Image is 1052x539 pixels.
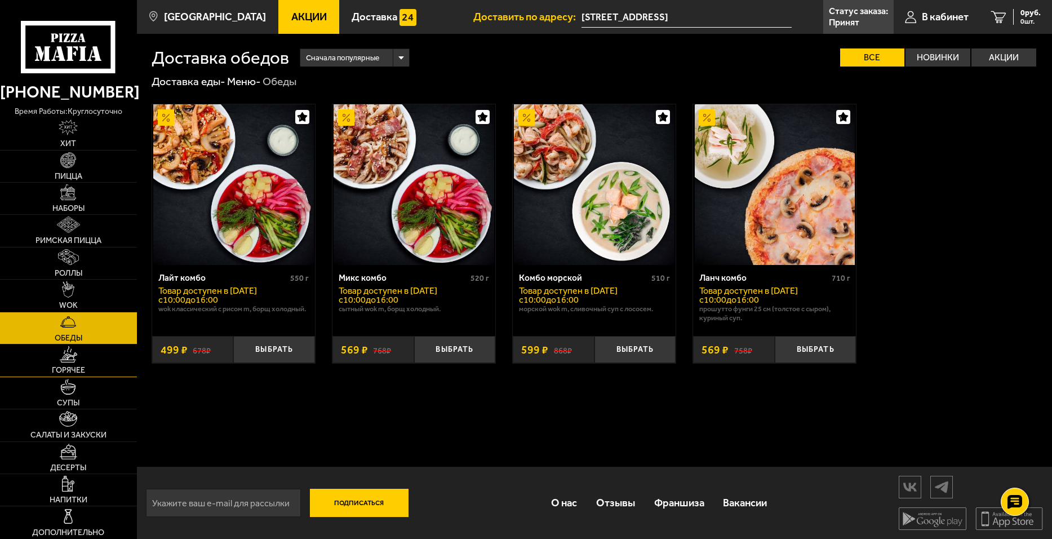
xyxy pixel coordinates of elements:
div: Лайт комбо [158,273,288,284]
button: Выбрать [414,336,496,363]
a: Вакансии [713,485,776,520]
p: Wok классический с рисом M, Борщ холодный. [158,304,309,313]
span: c 10:00 до 16:00 [519,294,579,305]
a: Франшиза [645,485,714,520]
span: 710 г [832,273,850,283]
div: Микс комбо [339,273,468,284]
span: Римская пицца [35,237,101,245]
span: в [DATE] [402,285,437,296]
span: Товар доступен [158,285,222,296]
span: 550 г [290,273,309,283]
span: Акции [291,12,327,23]
button: Выбрать [594,336,676,363]
span: Наборы [52,205,85,213]
a: Меню- [227,75,261,88]
span: Доставить по адресу: [473,12,582,23]
span: 520 г [470,273,489,283]
img: vk [899,477,921,497]
p: Принят [829,18,859,27]
img: Акционный [518,109,535,126]
a: АкционныйЛанч комбо [693,104,856,265]
span: Доставка [352,12,397,23]
label: Новинки [905,48,970,67]
span: 0 руб. [1020,9,1041,17]
span: В кабинет [922,12,969,23]
span: Товар доступен [339,285,402,296]
span: 599 ₽ [521,344,548,355]
a: АкционныйМикс комбо [332,104,495,265]
span: в [DATE] [583,285,618,296]
button: Выбрать [775,336,856,363]
span: c 10:00 до 16:00 [339,294,398,305]
label: Акции [971,48,1036,67]
img: Акционный [338,109,354,126]
span: Супы [57,399,79,407]
button: Подписаться [310,489,409,517]
div: Комбо морской [519,273,649,284]
img: Акционный [699,109,715,126]
img: Ланч комбо [695,104,855,265]
span: в [DATE] [222,285,257,296]
input: Ваш адрес доставки [582,7,792,28]
a: Отзывы [587,485,645,520]
span: Роллы [55,269,82,277]
img: tg [931,477,952,497]
span: в [DATE] [763,285,798,296]
p: Сытный Wok M, Борщ холодный. [339,304,490,313]
input: Укажите ваш e-mail для рассылки [146,489,301,517]
span: Пицца [55,173,82,180]
span: 569 ₽ [341,344,368,355]
div: Ланч комбо [699,273,829,284]
span: [GEOGRAPHIC_DATA] [164,12,266,23]
span: Сначала популярные [306,47,379,68]
button: Выбрать [233,336,315,363]
a: Доставка еды- [152,75,225,88]
span: Дополнительно [32,529,104,537]
img: Комбо морской [514,104,674,265]
span: Горячее [52,366,85,374]
div: Обеды [263,74,296,89]
span: c 10:00 до 16:00 [699,294,759,305]
img: Микс комбо [334,104,494,265]
span: 569 ₽ [702,344,729,355]
span: 499 ₽ [161,344,188,355]
s: 678 ₽ [193,344,211,355]
span: 510 г [651,273,670,283]
s: 868 ₽ [554,344,572,355]
span: WOK [59,302,78,310]
span: Десерты [50,464,86,472]
p: Морской Wok M, Сливочный суп с лососем. [519,304,670,313]
p: Статус заказа: [829,7,888,16]
span: c 10:00 до 16:00 [158,294,218,305]
s: 758 ₽ [734,344,752,355]
span: Хит [60,140,76,148]
span: Обеды [55,334,82,342]
span: 0 шт. [1020,18,1041,25]
img: Акционный [158,109,174,126]
s: 768 ₽ [373,344,391,355]
span: Товар доступен [699,285,763,296]
p: Прошутто Фунги 25 см (толстое с сыром), Куриный суп. [699,304,850,322]
img: 15daf4d41897b9f0e9f617042186c801.svg [400,9,416,25]
span: Товар доступен [519,285,583,296]
h1: Доставка обедов [152,49,289,67]
a: АкционныйКомбо морской [513,104,676,265]
a: АкционныйЛайт комбо [152,104,315,265]
a: О нас [542,485,587,520]
span: Напитки [50,496,87,504]
span: Салаты и закуски [30,431,106,439]
label: Все [840,48,905,67]
img: Лайт комбо [153,104,314,265]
